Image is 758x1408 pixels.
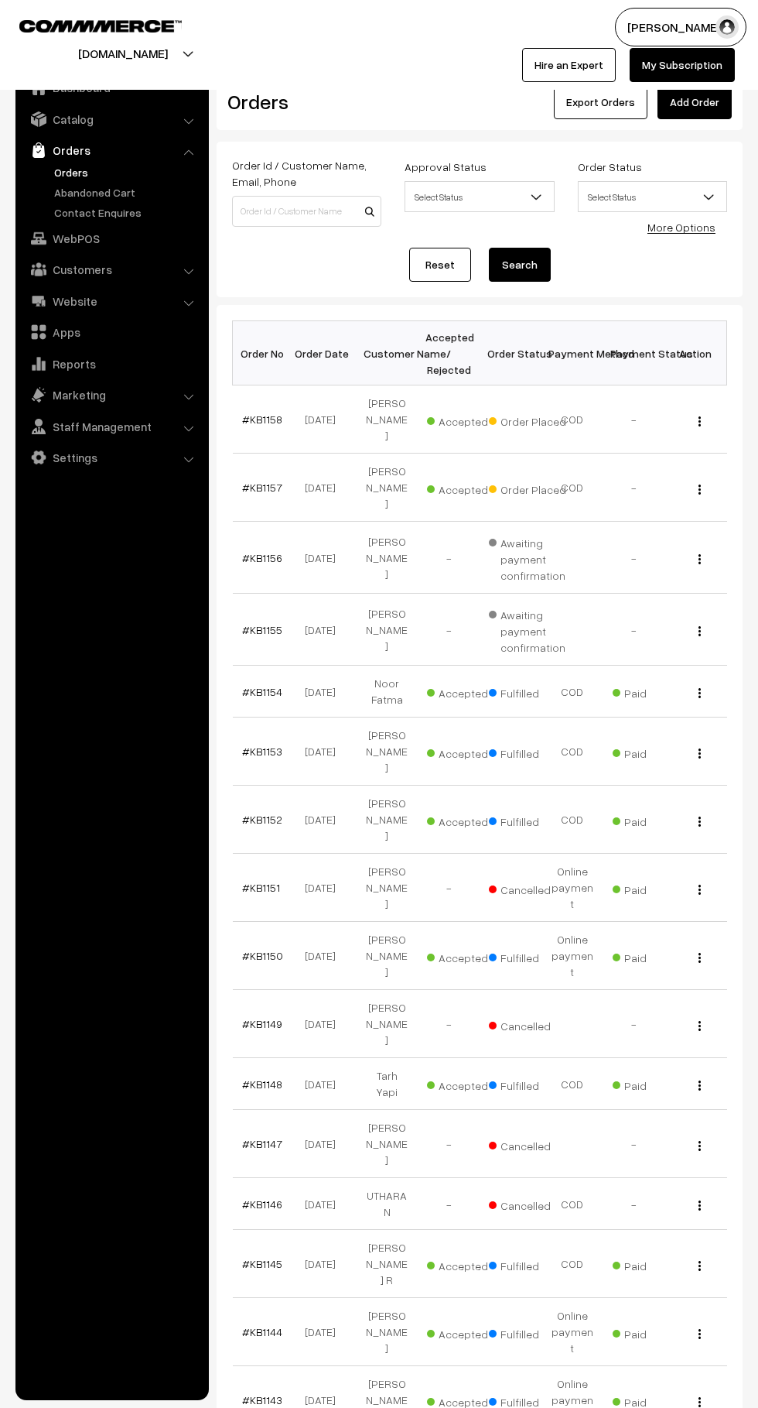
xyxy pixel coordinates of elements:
[541,666,603,718] td: COD
[698,1329,701,1339] img: Menu
[698,1141,701,1151] img: Menu
[489,1074,566,1094] span: Fulfilled
[613,742,690,762] span: Paid
[356,321,418,385] th: Customer Name
[356,1298,418,1366] td: [PERSON_NAME]
[603,1178,665,1230] td: -
[480,321,541,385] th: Order Status
[418,990,480,1058] td: -
[232,157,381,190] label: Order Id / Customer Name, Email, Phone
[356,1230,418,1298] td: [PERSON_NAME] R
[50,204,203,221] a: Contact Enquires
[356,454,418,522] td: [PERSON_NAME]
[541,1298,603,1366] td: Online payment
[356,1110,418,1178] td: [PERSON_NAME]
[242,881,280,894] a: #KB1151
[19,350,203,378] a: Reports
[405,183,553,211] span: Select Status
[698,817,701,827] img: Menu
[489,1134,566,1154] span: Cancelled
[356,990,418,1058] td: [PERSON_NAME]
[242,1197,282,1211] a: #KB1146
[418,1178,480,1230] td: -
[294,1110,356,1178] td: [DATE]
[613,1322,690,1342] span: Paid
[294,666,356,718] td: [DATE]
[19,287,203,315] a: Website
[603,1110,665,1178] td: -
[578,159,642,175] label: Order Status
[242,551,282,564] a: #KB1156
[19,444,203,471] a: Settings
[489,1194,566,1214] span: Cancelled
[489,946,566,966] span: Fulfilled
[19,15,155,34] a: COMMMERCE
[294,1230,356,1298] td: [DATE]
[356,522,418,594] td: [PERSON_NAME]
[232,196,381,227] input: Order Id / Customer Name / Customer Email / Customer Phone
[489,248,551,282] button: Search
[698,688,701,698] img: Menu
[427,478,504,498] span: Accepted
[233,321,295,385] th: Order No
[50,184,203,200] a: Abandoned Cart
[418,594,480,666] td: -
[242,1077,282,1091] a: #KB1148
[522,48,616,82] a: Hire an Expert
[489,878,566,898] span: Cancelled
[489,1322,566,1342] span: Fulfilled
[242,481,282,494] a: #KB1157
[698,626,701,636] img: Menu
[647,221,715,234] a: More Options
[630,48,735,82] a: My Subscription
[356,922,418,990] td: [PERSON_NAME]
[698,885,701,895] img: Menu
[603,594,665,666] td: -
[19,413,203,440] a: Staff Management
[657,85,732,119] a: Add Order
[579,183,726,211] span: Select Status
[541,1058,603,1110] td: COD
[427,681,504,701] span: Accepted
[698,485,701,495] img: Menu
[541,454,603,522] td: COD
[294,1298,356,1366] td: [DATE]
[356,1178,418,1230] td: UTHARA N
[489,681,566,701] span: Fulfilled
[578,181,727,212] span: Select Status
[294,1178,356,1230] td: [DATE]
[418,321,480,385] th: Accepted / Rejected
[541,385,603,454] td: COD
[489,409,566,430] span: Order Placed
[489,1254,566,1274] span: Fulfilled
[554,85,647,119] button: Export Orders
[698,1021,701,1031] img: Menu
[294,594,356,666] td: [DATE]
[294,718,356,786] td: [DATE]
[613,1074,690,1094] span: Paid
[19,224,203,252] a: WebPOS
[19,255,203,283] a: Customers
[242,413,282,426] a: #KB1158
[427,946,504,966] span: Accepted
[242,1257,282,1270] a: #KB1145
[427,810,504,830] span: Accepted
[19,105,203,133] a: Catalog
[541,718,603,786] td: COD
[294,922,356,990] td: [DATE]
[19,381,203,409] a: Marketing
[603,454,665,522] td: -
[541,786,603,854] td: COD
[541,1230,603,1298] td: COD
[603,321,665,385] th: Payment Status
[427,1254,504,1274] span: Accepted
[541,922,603,990] td: Online payment
[698,416,701,427] img: Menu
[242,1325,282,1338] a: #KB1144
[427,742,504,762] span: Accepted
[698,1201,701,1211] img: Menu
[242,1017,282,1030] a: #KB1149
[489,478,566,498] span: Order Placed
[294,854,356,922] td: [DATE]
[698,554,701,564] img: Menu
